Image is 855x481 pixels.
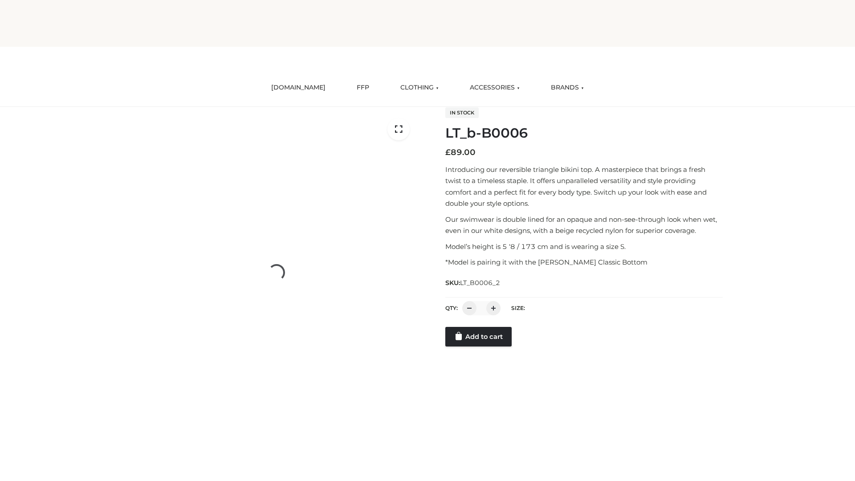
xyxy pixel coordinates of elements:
p: Model’s height is 5 ‘8 / 173 cm and is wearing a size S. [445,241,723,253]
a: [DOMAIN_NAME] [265,78,332,98]
h1: LT_b-B0006 [445,125,723,141]
a: BRANDS [544,78,590,98]
span: In stock [445,107,479,118]
label: Size: [511,305,525,311]
p: Our swimwear is double lined for an opaque and non-see-through look when wet, even in our white d... [445,214,723,236]
p: Introducing our reversible triangle bikini top. A masterpiece that brings a fresh twist to a time... [445,164,723,209]
bdi: 89.00 [445,147,476,157]
span: SKU: [445,277,501,288]
a: FFP [350,78,376,98]
a: CLOTHING [394,78,445,98]
a: Add to cart [445,327,512,346]
a: ACCESSORIES [463,78,526,98]
span: £ [445,147,451,157]
label: QTY: [445,305,458,311]
p: *Model is pairing it with the [PERSON_NAME] Classic Bottom [445,257,723,268]
span: LT_B0006_2 [460,279,500,287]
